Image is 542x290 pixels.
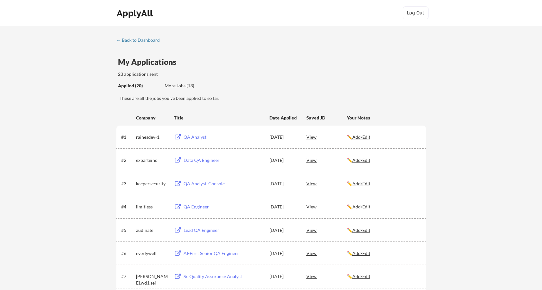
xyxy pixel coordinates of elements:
div: These are job applications we think you'd be a good fit for, but couldn't apply you to automatica... [165,83,212,89]
div: rainesdev-1 [136,134,168,140]
div: View [306,270,347,282]
div: My Applications [118,58,182,66]
div: exparteinc [136,157,168,163]
div: These are all the jobs you've been applied to so far. [118,83,160,89]
div: Title [174,115,263,121]
div: [DATE] [269,273,298,280]
div: Applied (20) [118,83,160,89]
div: QA Engineer [184,204,263,210]
u: Add/Edit [352,181,370,186]
div: View [306,131,347,143]
div: Date Applied [269,115,298,121]
div: #1 [121,134,134,140]
div: keepersecurity [136,180,168,187]
div: ✏️ [347,157,420,163]
div: Sr. Quality Assurance Analyst [184,273,263,280]
div: [DATE] [269,204,298,210]
div: View [306,201,347,212]
div: limitless [136,204,168,210]
div: [DATE] [269,227,298,233]
u: Add/Edit [352,227,370,233]
div: #7 [121,273,134,280]
u: Add/Edit [352,274,370,279]
div: These are all the jobs you've been applied to so far. [120,95,426,101]
div: ← Back to Dashboard [116,38,165,42]
u: Add/Edit [352,157,370,163]
div: QA Analyst [184,134,263,140]
div: View [306,154,347,166]
u: Add/Edit [352,250,370,256]
div: ✏️ [347,134,420,140]
div: Company [136,115,168,121]
div: Saved JD [306,112,347,123]
div: ApplyAll [117,8,155,19]
u: Add/Edit [352,134,370,140]
div: Data QA Engineer [184,157,263,163]
div: [DATE] [269,157,298,163]
div: #5 [121,227,134,233]
div: [DATE] [269,250,298,257]
div: ✏️ [347,227,420,233]
div: #4 [121,204,134,210]
div: #3 [121,180,134,187]
div: QA Analyst, Console [184,180,263,187]
div: AI-First Senior QA Engineer [184,250,263,257]
div: ✏️ [347,250,420,257]
div: audinate [136,227,168,233]
div: ✏️ [347,204,420,210]
div: View [306,247,347,259]
div: Lead QA Engineer [184,227,263,233]
div: [DATE] [269,134,298,140]
div: ✏️ [347,273,420,280]
div: View [306,178,347,189]
div: 23 applications sent [118,71,242,77]
div: everlywell [136,250,168,257]
div: #2 [121,157,134,163]
button: Log Out [403,6,429,19]
div: [PERSON_NAME].wd1.sei [136,273,168,286]
div: [DATE] [269,180,298,187]
div: #6 [121,250,134,257]
div: ✏️ [347,180,420,187]
div: Your Notes [347,115,420,121]
u: Add/Edit [352,204,370,209]
div: View [306,224,347,236]
a: ← Back to Dashboard [116,38,165,44]
div: More Jobs (13) [165,83,212,89]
